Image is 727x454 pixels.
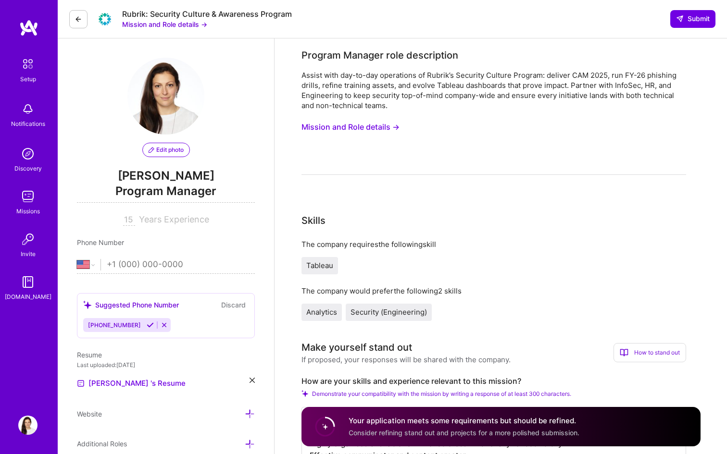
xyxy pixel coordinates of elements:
[75,15,82,23] i: icon LeftArrowDark
[18,144,38,163] img: discovery
[614,343,686,362] div: How to stand out
[88,321,141,329] span: [PHONE_NUMBER]
[77,238,124,246] span: Phone Number
[301,286,686,296] div: The company would prefer the following 2 skills
[349,416,579,426] h4: Your application meets some requirements but should be refined.
[83,300,179,310] div: Suggested Phone Number
[5,292,51,302] div: [DOMAIN_NAME]
[18,99,38,119] img: bell
[301,355,511,365] div: If proposed, your responses will be shared with the company.
[18,187,38,206] img: teamwork
[142,143,190,157] button: Edit photo
[670,10,715,27] div: null
[77,351,102,359] span: Resume
[139,214,209,224] span: Years Experience
[676,14,710,24] span: Submit
[14,163,42,173] div: Discovery
[77,183,255,203] span: Program Manager
[620,348,628,357] i: icon BookOpen
[83,301,91,309] i: icon SuggestedTeams
[77,440,127,448] span: Additional Roles
[312,390,571,397] span: Demonstrate your compatibility with the mission by writing a response of at least 300 characters.
[147,321,154,329] i: Accept
[351,307,427,317] span: Security (Engineering)
[306,261,333,270] span: Tableau
[250,378,255,383] i: icon Close
[11,119,45,129] div: Notifications
[149,147,154,153] i: icon PencilPurple
[18,272,38,292] img: guide book
[77,169,255,183] span: [PERSON_NAME]
[301,213,326,228] div: Skills
[301,390,308,397] i: Check
[301,376,686,386] label: How are your skills and experience relevant to this mission?
[127,58,204,135] img: User Avatar
[20,74,36,84] div: Setup
[77,360,255,370] div: Last uploaded: [DATE]
[301,70,686,110] div: Assist with day-to-day operations of Rubrik’s Security Culture Program: deliver CAM 2025, run FY-...
[21,249,36,259] div: Invite
[18,230,38,249] img: Invite
[107,251,255,279] input: +1 (000) 000-0000
[301,340,412,355] div: Make yourself stand out
[16,206,40,216] div: Missions
[149,146,184,154] span: Edit photo
[122,9,292,19] div: Rubrik: Security Culture & Awareness Program
[301,118,400,136] button: Mission and Role details →
[95,10,114,29] img: Company Logo
[19,19,38,37] img: logo
[218,299,249,310] button: Discard
[77,378,186,389] a: [PERSON_NAME] 's Resume
[16,416,40,435] a: User Avatar
[18,416,38,435] img: User Avatar
[161,321,168,329] i: Reject
[18,54,38,74] img: setup
[122,19,207,29] button: Mission and Role details →
[670,10,715,27] button: Submit
[123,214,135,226] input: XX
[306,307,337,317] span: Analytics
[349,429,579,437] span: Consider refining stand out and projects for a more polished submission.
[301,48,458,62] div: Program Manager role description
[676,15,684,23] i: icon SendLight
[77,380,85,387] img: Resume
[301,239,686,249] div: The company requires the following skill
[77,410,102,418] span: Website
